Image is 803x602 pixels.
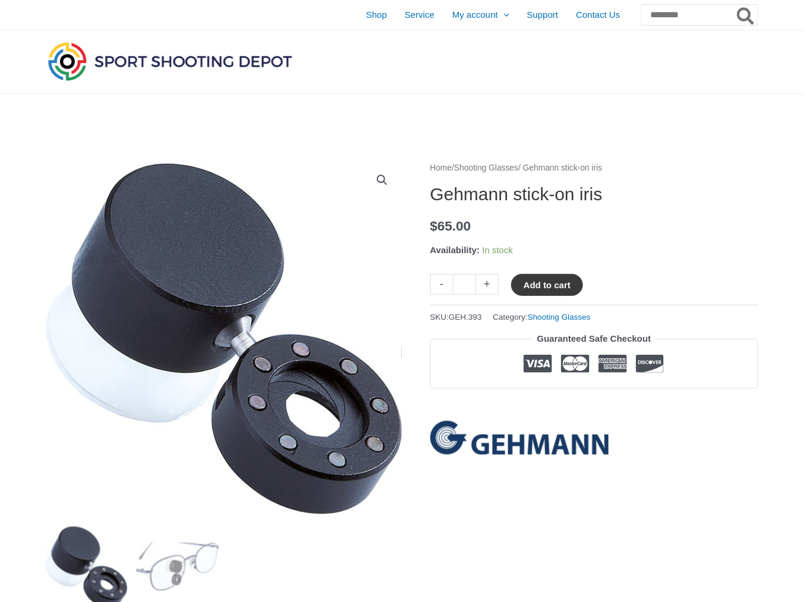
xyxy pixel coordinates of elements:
legend: Guaranteed Safe Checkout [533,330,656,347]
bdi: 65.00 [430,219,471,234]
span: GEH.393 [449,313,482,322]
a: Shooting Glasses [454,163,518,172]
nav: Breadcrumb [430,160,758,176]
iframe: Customer reviews powered by Trustpilot [430,398,758,412]
img: Sport Shooting Depot [45,39,295,83]
button: Add to cart [511,274,583,296]
a: View full-screen image gallery [371,169,393,191]
span: SKU: [430,310,482,324]
input: Product quantity [453,274,476,295]
img: Gehmann stick-on iris [45,160,402,517]
a: + [476,274,499,295]
span: Availability: [430,245,480,255]
span: In stock [482,245,513,255]
a: Shooting Glasses [528,313,591,322]
a: Gehmann [430,421,609,455]
a: - [430,274,453,295]
a: Home [430,163,452,172]
span: $ [430,219,438,234]
button: Search [735,5,758,25]
span: Category: [493,310,590,324]
h1: Gehmann stick-on iris [430,184,758,205]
